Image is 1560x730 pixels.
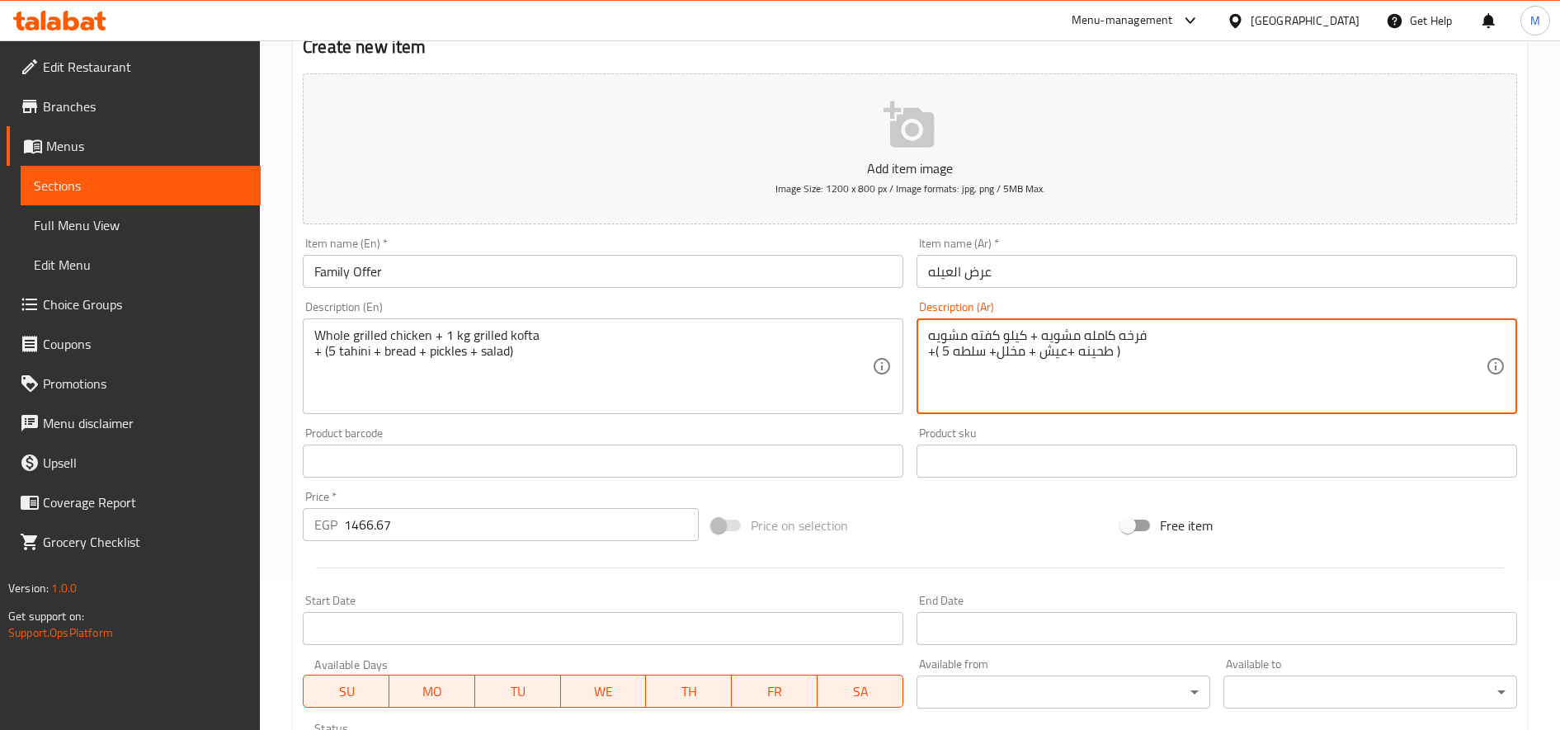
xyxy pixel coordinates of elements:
[303,73,1517,224] button: Add item imageImage Size: 1200 x 800 px / Image formats: jpg, png / 5MB Max.
[7,47,261,87] a: Edit Restaurant
[1160,516,1213,535] span: Free item
[314,515,337,535] p: EGP
[21,245,261,285] a: Edit Menu
[7,126,261,166] a: Menus
[34,215,247,235] span: Full Menu View
[34,255,247,275] span: Edit Menu
[751,516,848,535] span: Price on selection
[917,255,1517,288] input: Enter name Ar
[917,445,1517,478] input: Please enter product sku
[8,622,113,643] a: Support.OpsPlatform
[303,35,1517,59] h2: Create new item
[8,605,84,627] span: Get support on:
[775,179,1045,198] span: Image Size: 1200 x 800 px / Image formats: jpg, png / 5MB Max.
[7,364,261,403] a: Promotions
[43,294,247,314] span: Choice Groups
[7,324,261,364] a: Coupons
[824,680,897,704] span: SA
[43,97,247,116] span: Branches
[328,158,1492,178] p: Add item image
[732,675,818,708] button: FR
[7,87,261,126] a: Branches
[738,680,811,704] span: FR
[482,680,554,704] span: TU
[568,680,640,704] span: WE
[46,136,247,156] span: Menus
[310,680,383,704] span: SU
[917,676,1210,709] div: ​
[389,675,475,708] button: MO
[43,532,247,552] span: Grocery Checklist
[7,483,261,522] a: Coverage Report
[7,522,261,562] a: Grocery Checklist
[7,285,261,324] a: Choice Groups
[43,374,247,393] span: Promotions
[43,57,247,77] span: Edit Restaurant
[928,327,1486,406] textarea: فرخه كامله مشويه + كيلو كفته مشويه +( 5 طحينه +عيش + مخلل+ سلطه )
[1530,12,1540,30] span: M
[344,508,699,541] input: Please enter price
[34,176,247,195] span: Sections
[8,577,49,599] span: Version:
[21,166,261,205] a: Sections
[21,205,261,245] a: Full Menu View
[1072,11,1173,31] div: Menu-management
[561,675,647,708] button: WE
[314,327,872,406] textarea: Whole grilled chicken + 1 kg grilled kofta + (5 tahini + bread + pickles + salad)
[7,403,261,443] a: Menu disclaimer
[396,680,469,704] span: MO
[303,255,903,288] input: Enter name En
[43,492,247,512] span: Coverage Report
[818,675,903,708] button: SA
[1251,12,1360,30] div: [GEOGRAPHIC_DATA]
[7,443,261,483] a: Upsell
[303,675,389,708] button: SU
[1223,676,1517,709] div: ​
[646,675,732,708] button: TH
[43,413,247,433] span: Menu disclaimer
[43,334,247,354] span: Coupons
[303,445,903,478] input: Please enter product barcode
[51,577,77,599] span: 1.0.0
[43,453,247,473] span: Upsell
[475,675,561,708] button: TU
[653,680,725,704] span: TH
